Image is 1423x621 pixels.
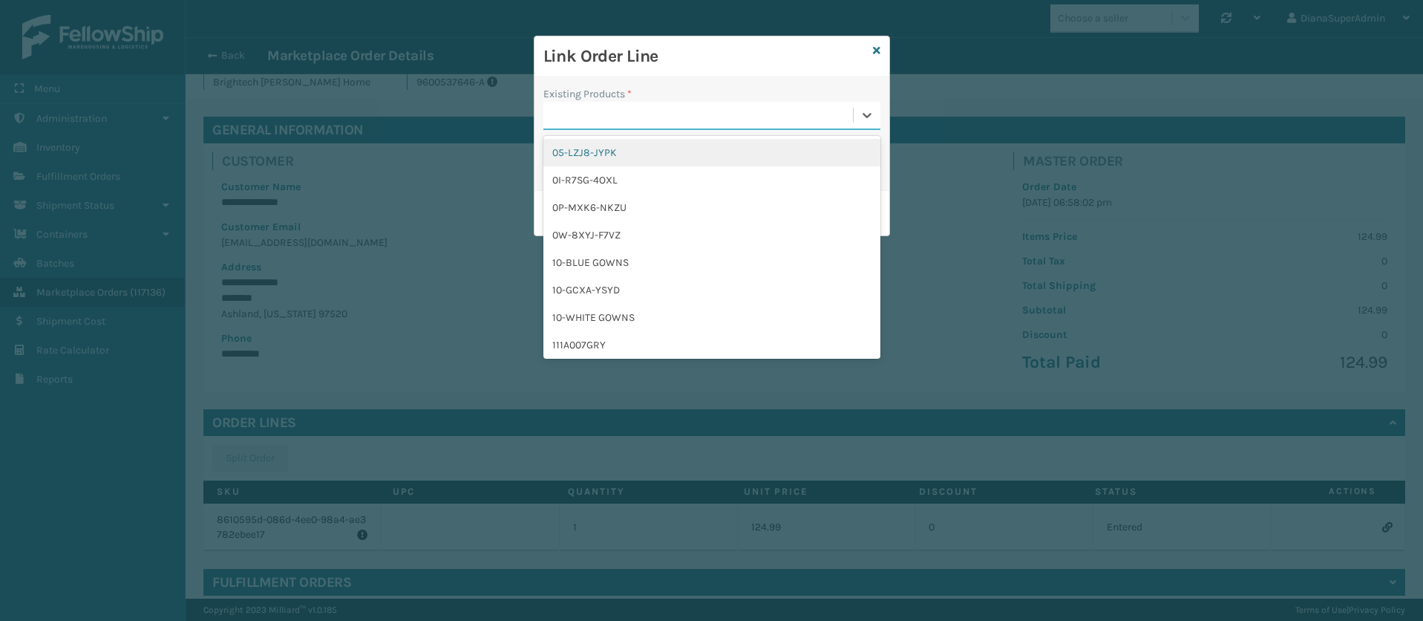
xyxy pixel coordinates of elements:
h3: Link Order Line [543,45,867,68]
div: 10-WHITE GOWNS [543,304,880,331]
div: 05-LZJ8-JYPK [543,139,880,166]
div: 111A007GRY [543,331,880,359]
label: Existing Products [543,88,632,100]
div: 0W-8XYJ-F7VZ [543,221,880,249]
div: 0I-R7SG-4OXL [543,166,880,194]
div: 10-GCXA-YSYD [543,276,880,304]
div: 10-BLUE GOWNS [543,249,880,276]
div: 0P-MXK6-NKZU [543,194,880,221]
